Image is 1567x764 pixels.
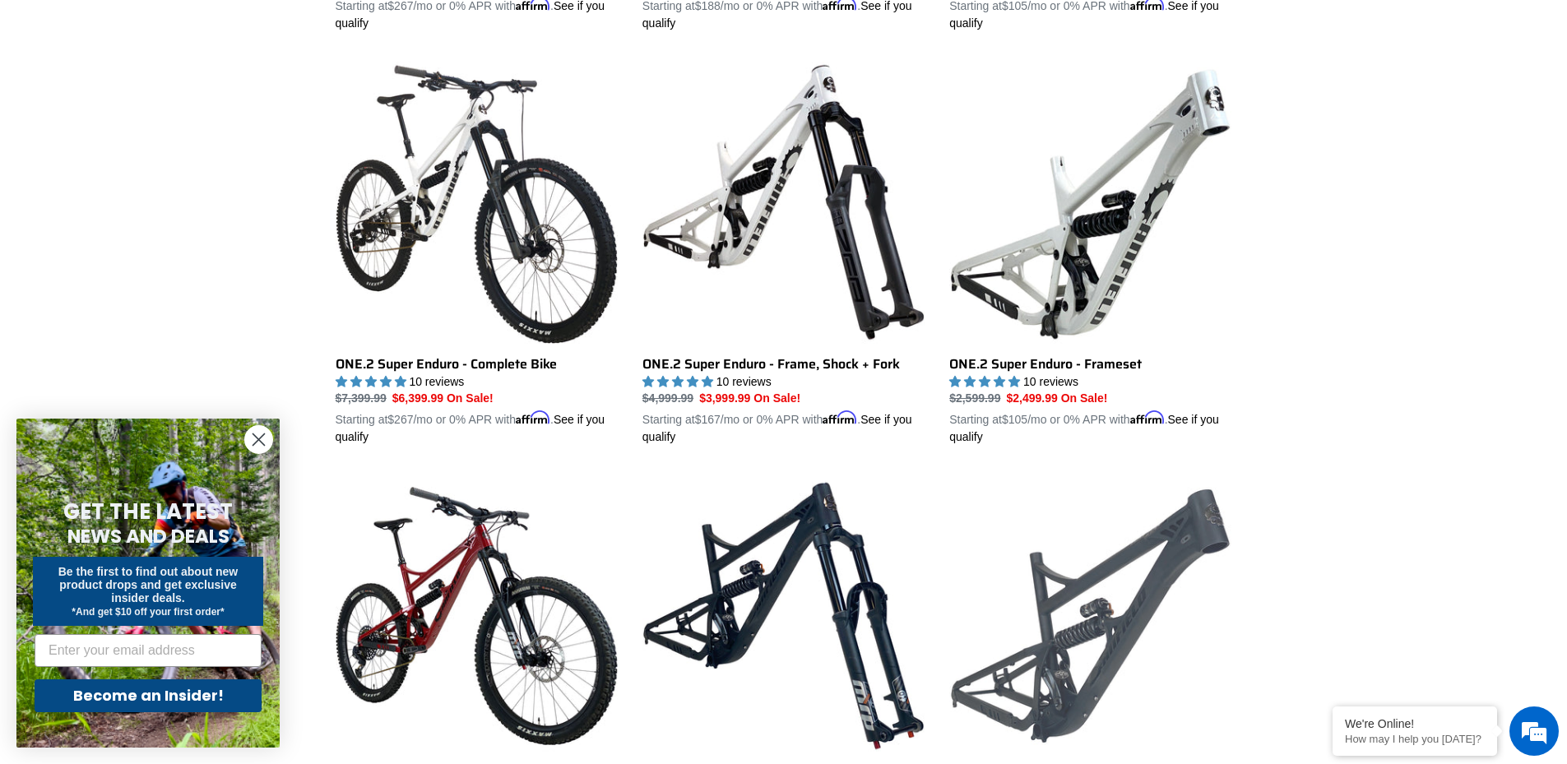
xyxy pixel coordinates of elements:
div: Minimize live chat window [270,8,309,48]
span: *And get $10 off your first order* [72,606,224,618]
span: GET THE LATEST [63,497,233,526]
textarea: Type your message and hit 'Enter' [8,449,313,507]
div: We're Online! [1345,717,1485,730]
p: How may I help you today? [1345,733,1485,745]
span: NEWS AND DEALS [67,523,229,549]
div: Navigation go back [18,90,43,115]
div: Chat with us now [110,92,301,113]
span: We're online! [95,207,227,373]
button: Close dialog [244,425,273,454]
input: Enter your email address [35,634,262,667]
img: d_696896380_company_1647369064580_696896380 [53,82,94,123]
button: Become an Insider! [35,679,262,712]
span: Be the first to find out about new product drops and get exclusive insider deals. [58,565,239,604]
